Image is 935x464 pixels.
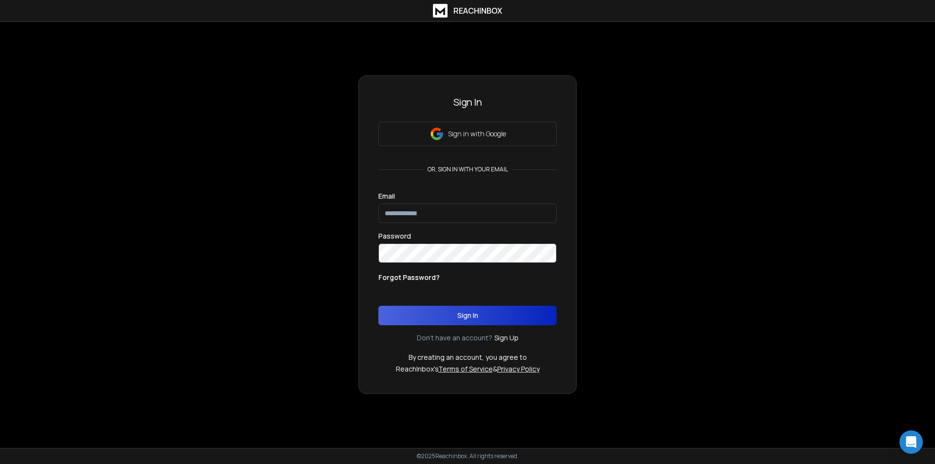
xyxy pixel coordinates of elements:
[433,4,448,18] img: logo
[494,333,519,343] a: Sign Up
[378,122,557,146] button: Sign in with Google
[448,129,506,139] p: Sign in with Google
[378,273,440,282] p: Forgot Password?
[409,353,527,362] p: By creating an account, you agree to
[396,364,540,374] p: ReachInbox's &
[378,95,557,109] h3: Sign In
[438,364,493,373] a: Terms of Service
[378,306,557,325] button: Sign In
[424,166,512,173] p: or, sign in with your email
[417,333,492,343] p: Don't have an account?
[433,4,502,18] a: ReachInbox
[899,430,923,454] div: Open Intercom Messenger
[497,364,540,373] a: Privacy Policy
[378,193,395,200] label: Email
[378,233,411,240] label: Password
[417,452,519,460] p: © 2025 Reachinbox. All rights reserved.
[453,5,502,17] h1: ReachInbox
